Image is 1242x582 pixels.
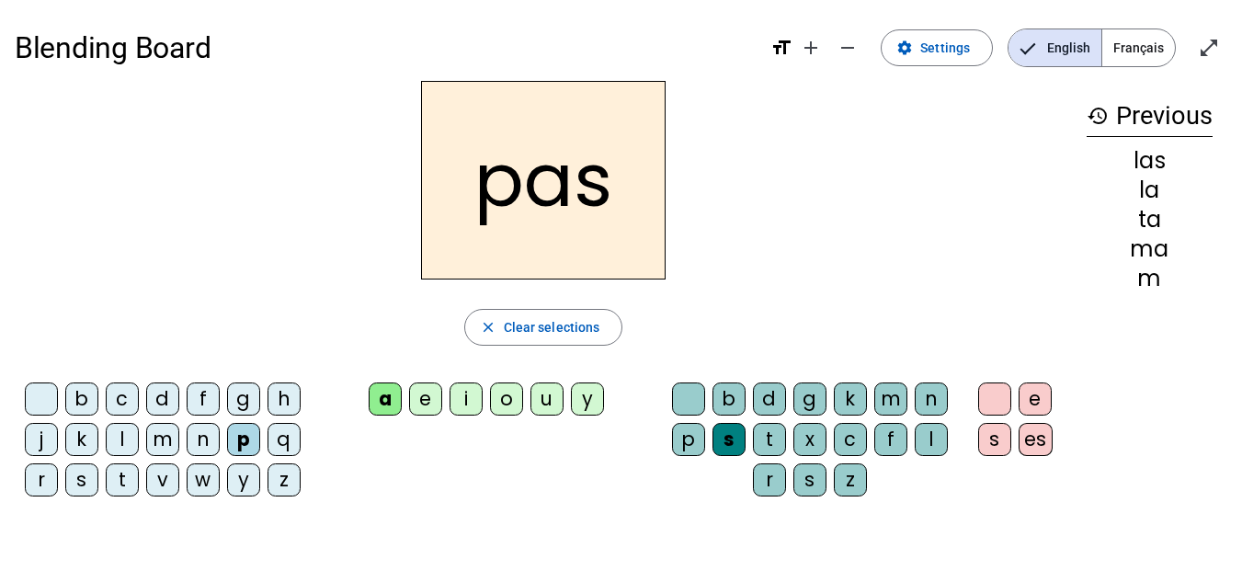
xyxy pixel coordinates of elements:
[146,423,179,456] div: m
[1087,238,1213,260] div: ma
[1019,382,1052,416] div: e
[106,382,139,416] div: c
[800,37,822,59] mat-icon: add
[712,382,746,416] div: b
[268,463,301,496] div: z
[915,423,948,456] div: l
[837,37,859,59] mat-icon: remove
[1087,268,1213,290] div: m
[1198,37,1220,59] mat-icon: open_in_full
[874,382,907,416] div: m
[25,463,58,496] div: r
[450,382,483,416] div: i
[834,423,867,456] div: c
[1087,150,1213,172] div: las
[25,423,58,456] div: j
[753,382,786,416] div: d
[753,423,786,456] div: t
[881,29,993,66] button: Settings
[1008,29,1101,66] span: English
[65,382,98,416] div: b
[1191,29,1227,66] button: Enter full screen
[1008,29,1176,67] mat-button-toggle-group: Language selection
[1102,29,1175,66] span: Français
[1087,209,1213,231] div: ta
[106,463,139,496] div: t
[409,382,442,416] div: e
[792,29,829,66] button: Increase font size
[530,382,564,416] div: u
[65,463,98,496] div: s
[480,319,496,336] mat-icon: close
[978,423,1011,456] div: s
[504,316,600,338] span: Clear selections
[146,382,179,416] div: d
[187,463,220,496] div: w
[834,382,867,416] div: k
[268,382,301,416] div: h
[227,423,260,456] div: p
[915,382,948,416] div: n
[490,382,523,416] div: o
[1087,105,1109,127] mat-icon: history
[672,423,705,456] div: p
[793,463,826,496] div: s
[1087,179,1213,201] div: la
[187,423,220,456] div: n
[268,423,301,456] div: q
[106,423,139,456] div: l
[753,463,786,496] div: r
[464,309,623,346] button: Clear selections
[146,463,179,496] div: v
[227,382,260,416] div: g
[1019,423,1053,456] div: es
[227,463,260,496] div: y
[793,382,826,416] div: g
[793,423,826,456] div: x
[369,382,402,416] div: a
[874,423,907,456] div: f
[15,18,756,77] h1: Blending Board
[712,423,746,456] div: s
[829,29,866,66] button: Decrease font size
[421,81,666,280] h2: pas
[187,382,220,416] div: f
[834,463,867,496] div: z
[1087,96,1213,137] h3: Previous
[770,37,792,59] mat-icon: format_size
[65,423,98,456] div: k
[896,40,913,56] mat-icon: settings
[571,382,604,416] div: y
[920,37,970,59] span: Settings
